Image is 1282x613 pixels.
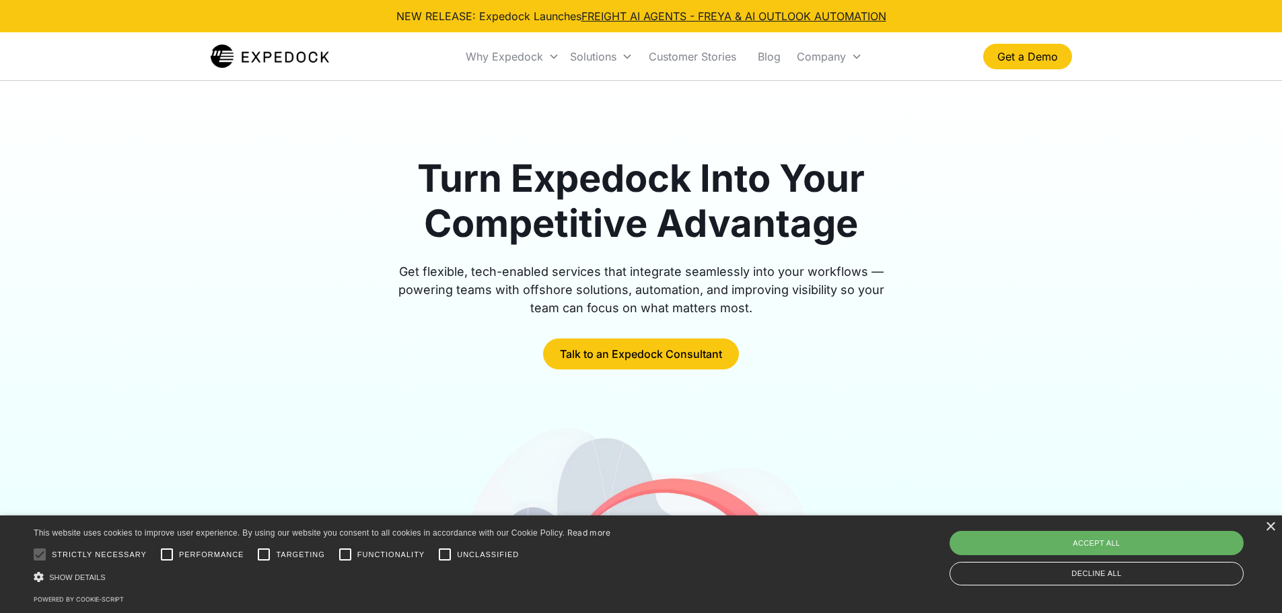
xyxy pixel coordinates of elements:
span: Performance [179,549,244,561]
div: Solutions [570,50,616,63]
a: FREIGHT AI AGENTS - FREYA & AI OUTLOOK AUTOMATION [581,9,886,23]
a: home [211,43,330,70]
span: Unclassified [457,549,519,561]
a: Talk to an Expedock Consultant [543,338,739,369]
div: Show details [34,570,611,584]
div: Company [797,50,846,63]
iframe: profile [5,20,210,123]
img: Expedock Logo [211,43,330,70]
a: Read more [567,528,611,538]
span: Functionality [357,549,425,561]
iframe: Chat Widget [1215,548,1282,613]
a: Customer Stories [638,34,747,79]
span: Strictly necessary [52,549,147,561]
span: Targeting [276,549,324,561]
a: Blog [747,34,791,79]
div: NEW RELEASE: Expedock Launches [396,8,886,24]
div: Company [791,34,867,79]
div: Close [1265,522,1275,532]
span: This website uses cookies to improve user experience. By using our website you consent to all coo... [34,528,565,538]
div: Why Expedock [466,50,543,63]
a: Powered by cookie-script [34,596,124,603]
div: Solutions [565,34,638,79]
div: Accept all [950,531,1244,555]
span: Show details [49,573,106,581]
h1: Turn Expedock Into Your Competitive Advantage [383,156,900,246]
div: Get flexible, tech-enabled services that integrate seamlessly into your workflows — powering team... [383,262,900,317]
a: Get a Demo [983,44,1072,69]
div: Decline all [950,562,1244,585]
div: Why Expedock [460,34,565,79]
